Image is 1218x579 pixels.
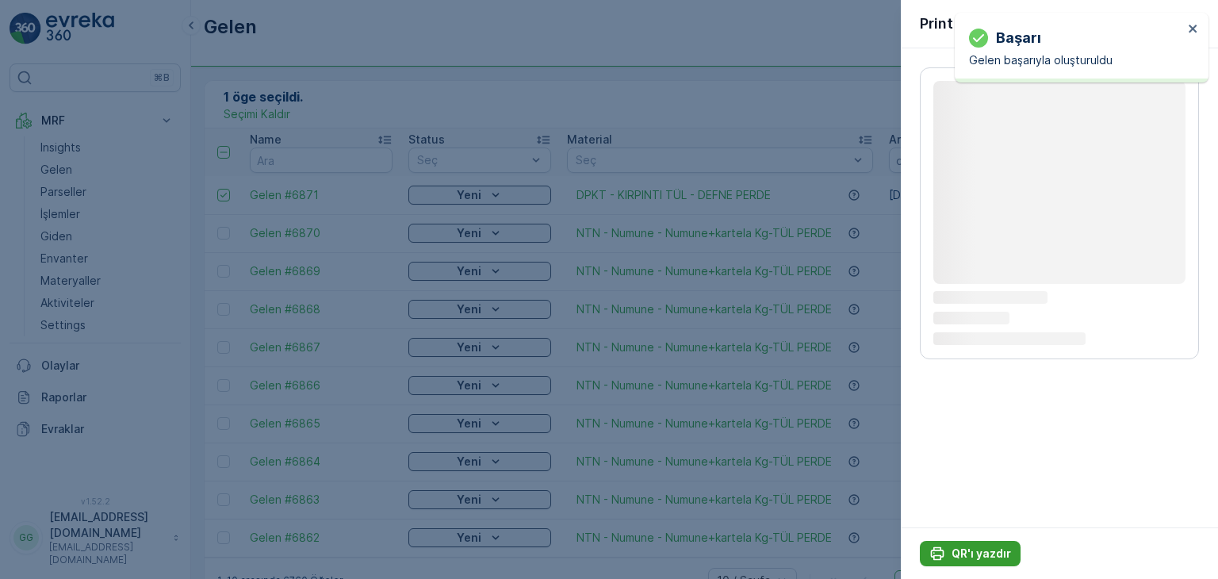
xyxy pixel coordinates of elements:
[920,13,976,35] p: Print QR
[969,52,1183,68] p: Gelen başarıyla oluşturuldu
[952,546,1011,562] p: QR'ı yazdır
[996,27,1041,49] p: başarı
[1188,22,1199,37] button: close
[920,541,1021,566] button: QR'ı yazdır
